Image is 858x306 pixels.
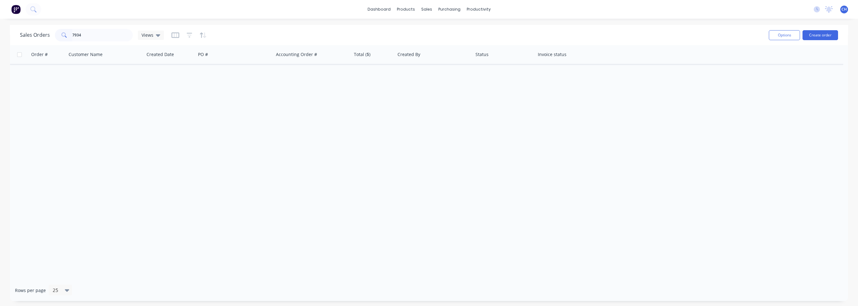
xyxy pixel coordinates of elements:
[398,51,420,58] div: Created By
[11,5,21,14] img: Factory
[20,32,50,38] h1: Sales Orders
[15,287,46,294] span: Rows per page
[72,29,133,41] input: Search...
[354,51,370,58] div: Total ($)
[475,51,489,58] div: Status
[198,51,208,58] div: PO #
[538,51,566,58] div: Invoice status
[276,51,317,58] div: Accounting Order #
[142,32,153,38] span: Views
[435,5,464,14] div: purchasing
[769,30,800,40] button: Options
[147,51,174,58] div: Created Date
[418,5,435,14] div: sales
[394,5,418,14] div: products
[841,7,847,12] span: CH
[464,5,494,14] div: productivity
[69,51,103,58] div: Customer Name
[31,51,48,58] div: Order #
[364,5,394,14] a: dashboard
[803,30,838,40] button: Create order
